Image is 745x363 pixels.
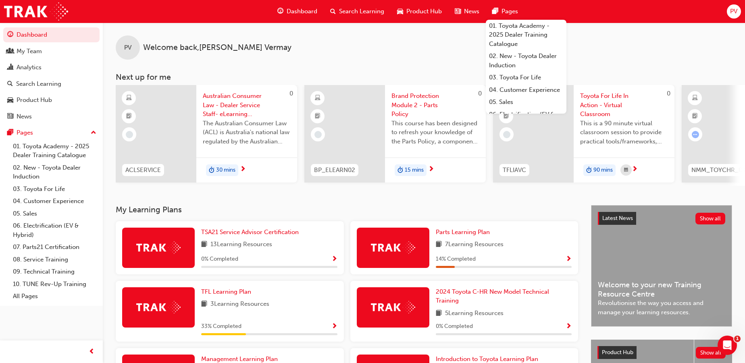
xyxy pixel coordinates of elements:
[436,322,473,331] span: 0 % Completed
[371,241,415,254] img: Trak
[718,336,737,355] iframe: Intercom live chat
[7,81,13,88] span: search-icon
[692,111,698,122] span: booktick-icon
[602,215,633,222] span: Latest News
[586,165,592,176] span: duration-icon
[448,3,486,20] a: news-iconNews
[10,253,100,266] a: 08. Service Training
[597,346,726,359] a: Product HubShow all
[339,7,384,16] span: Search Learning
[331,322,337,332] button: Show Progress
[209,165,214,176] span: duration-icon
[16,79,61,89] div: Search Learning
[116,205,578,214] h3: My Learning Plans
[3,125,100,140] button: Pages
[103,73,745,82] h3: Next up for me
[695,213,726,224] button: Show all
[287,7,317,16] span: Dashboard
[464,7,479,16] span: News
[493,85,674,183] a: 0TFLIAVCToyota For Life In Action - Virtual ClassroomThis is a 90 minute virtual classroom sessio...
[10,241,100,253] a: 07. Parts21 Certification
[455,6,461,17] span: news-icon
[7,97,13,104] span: car-icon
[598,280,725,299] span: Welcome to your new Training Resource Centre
[10,266,100,278] a: 09. Technical Training
[667,90,670,97] span: 0
[436,228,490,236] span: Parts Learning Plan
[391,91,479,119] span: Brand Protection Module 2 - Parts Policy
[201,299,207,309] span: book-icon
[7,48,13,55] span: people-icon
[503,166,526,175] span: TFLIAVC
[314,166,355,175] span: BP_ELEARN02
[591,205,732,327] a: Latest NewsShow allWelcome to your new Training Resource CentreRevolutionise the way you access a...
[436,240,442,250] span: book-icon
[89,347,95,357] span: prev-icon
[371,301,415,313] img: Trak
[17,112,32,121] div: News
[10,162,100,183] a: 02. New - Toyota Dealer Induction
[593,166,613,175] span: 90 mins
[289,90,293,97] span: 0
[201,255,238,264] span: 0 % Completed
[3,109,100,124] a: News
[486,108,566,130] a: 06. Electrification (EV & Hybrid)
[486,84,566,96] a: 04. Customer Experience
[10,207,100,220] a: 05. Sales
[10,290,100,303] a: All Pages
[632,166,638,173] span: next-icon
[10,140,100,162] a: 01. Toyota Academy - 2025 Dealer Training Catalogue
[436,288,549,305] span: 2024 Toyota C-HR New Model Technical Training
[315,111,320,122] span: booktick-icon
[124,43,131,52] span: PV
[598,299,725,317] span: Revolutionise the way you access and manage your learning resources.
[566,322,572,332] button: Show Progress
[3,27,100,42] a: Dashboard
[201,288,251,295] span: TFL Learning Plan
[692,93,698,104] span: learningResourceType_ELEARNING-icon
[125,166,161,175] span: ACLSERVICE
[210,240,272,250] span: 13 Learning Resources
[7,64,13,71] span: chart-icon
[7,129,13,137] span: pages-icon
[436,355,538,363] span: Introduction to Toyota Learning Plan
[566,256,572,263] span: Show Progress
[201,322,241,331] span: 33 % Completed
[692,131,699,138] span: learningRecordVerb_ATTEMPT-icon
[624,165,628,175] span: calendar-icon
[3,60,100,75] a: Analytics
[201,355,278,363] span: Management Learning Plan
[502,7,518,16] span: Pages
[566,323,572,330] span: Show Progress
[7,113,13,120] span: news-icon
[602,349,633,356] span: Product Hub
[331,323,337,330] span: Show Progress
[504,111,509,122] span: booktick-icon
[126,131,133,138] span: learningRecordVerb_NONE-icon
[330,6,336,17] span: search-icon
[143,43,291,52] span: Welcome back , [PERSON_NAME] Vermay
[486,20,566,50] a: 01. Toyota Academy - 2025 Dealer Training Catalogue
[397,165,403,176] span: duration-icon
[436,287,572,305] a: 2024 Toyota C-HR New Model Technical Training
[730,7,737,16] span: PV
[17,95,52,105] div: Product Hub
[17,47,42,56] div: My Team
[428,166,434,173] span: next-icon
[3,77,100,91] a: Search Learning
[17,63,42,72] div: Analytics
[10,195,100,207] a: 04. Customer Experience
[503,131,510,138] span: learningRecordVerb_NONE-icon
[277,6,283,17] span: guage-icon
[492,6,498,17] span: pages-icon
[315,93,320,104] span: learningResourceType_ELEARNING-icon
[91,128,96,138] span: up-icon
[203,119,291,146] span: The Australian Consumer Law (ACL) is Australia's national law regulated by the Australian Competi...
[4,2,68,21] img: Trak
[436,255,476,264] span: 14 % Completed
[580,91,668,119] span: Toyota For Life In Action - Virtual Classroom
[486,96,566,108] a: 05. Sales
[216,166,235,175] span: 30 mins
[580,119,668,146] span: This is a 90 minute virtual classroom session to provide practical tools/frameworks, behaviours a...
